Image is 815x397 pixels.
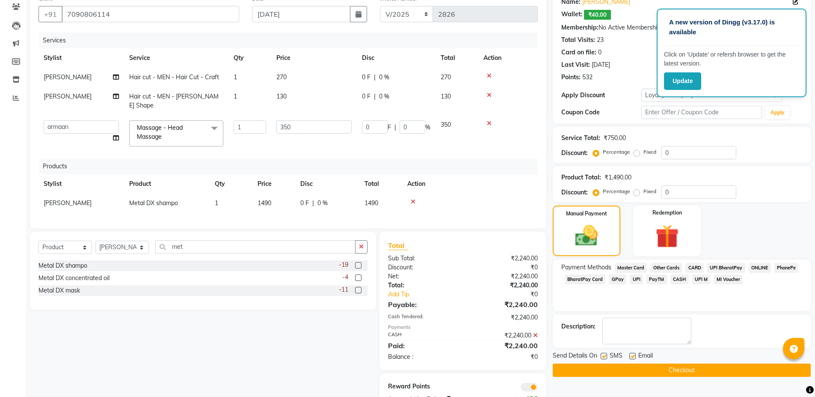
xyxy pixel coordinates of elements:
[382,382,463,391] div: Reward Points
[295,174,359,194] th: Disc
[39,261,87,270] div: Metal DX shampo
[597,36,604,45] div: 23
[342,273,348,282] span: -4
[44,73,92,81] span: [PERSON_NAME]
[162,133,166,140] a: x
[39,33,544,48] div: Services
[234,93,237,100] span: 1
[765,106,790,119] button: Apply
[137,124,183,140] span: Massage - Head Massage
[643,188,656,195] label: Fixed
[39,274,110,283] div: Metal DX concentrated oil
[561,23,599,32] div: Membership:
[478,48,538,68] th: Action
[124,48,228,68] th: Service
[382,340,463,351] div: Paid:
[210,174,252,194] th: Qty
[362,92,370,101] span: 0 F
[382,299,463,310] div: Payable:
[155,240,356,254] input: Search or Scan
[561,188,588,197] div: Discount:
[276,73,287,81] span: 270
[394,123,396,132] span: |
[215,199,218,207] span: 1
[312,199,314,208] span: |
[382,352,463,361] div: Balance :
[379,92,389,101] span: 0 %
[402,174,538,194] th: Action
[463,340,544,351] div: ₹2,240.00
[477,290,544,299] div: ₹0
[382,281,463,290] div: Total:
[603,148,630,156] label: Percentage
[561,36,595,45] div: Total Visits:
[388,241,408,250] span: Total
[561,322,596,331] div: Description:
[463,272,544,281] div: ₹2,240.00
[643,148,656,156] label: Fixed
[357,48,436,68] th: Disc
[258,199,271,207] span: 1490
[707,263,745,273] span: UPI BharatPay
[129,73,219,81] span: Hair cut - MEN - Hair Cut - Craft
[561,149,588,158] div: Discount:
[62,6,239,22] input: Search by Name/Mobile/Email/Code
[39,48,124,68] th: Stylist
[584,10,611,20] span: ₹40.00
[463,263,544,272] div: ₹0
[129,199,178,207] span: Metal DX shampo
[463,281,544,290] div: ₹2,240.00
[129,93,219,109] span: Hair cut - MEN - [PERSON_NAME] Shape
[382,272,463,281] div: Net:
[374,73,376,82] span: |
[582,73,593,82] div: 532
[359,174,402,194] th: Total
[382,263,463,272] div: Discount:
[362,73,370,82] span: 0 F
[436,48,478,68] th: Total
[388,123,391,132] span: F
[463,352,544,361] div: ₹0
[561,108,642,117] div: Coupon Code
[339,285,348,294] span: -11
[553,364,811,377] button: Checkout
[664,72,701,90] button: Update
[300,199,309,208] span: 0 F
[641,106,762,119] input: Enter Offer / Coupon Code
[463,331,544,340] div: ₹2,240.00
[652,209,682,217] label: Redemption
[382,254,463,263] div: Sub Total:
[561,263,611,272] span: Payment Methods
[561,48,596,57] div: Card on file:
[39,6,62,22] button: +91
[365,199,378,207] span: 1490
[382,290,476,299] a: Add Tip
[561,73,581,82] div: Points:
[603,188,630,195] label: Percentage
[561,134,600,143] div: Service Total:
[425,123,430,132] span: %
[39,174,124,194] th: Stylist
[610,351,622,362] span: SMS
[630,275,643,284] span: UPI
[774,263,799,273] span: PhonePe
[561,23,802,32] div: No Active Membership
[561,91,642,100] div: Apply Discount
[271,48,357,68] th: Price
[379,73,389,82] span: 0 %
[648,222,686,251] img: _gift.svg
[553,351,597,362] span: Send Details On
[566,210,607,218] label: Manual Payment
[714,275,743,284] span: MI Voucher
[252,174,295,194] th: Price
[124,174,210,194] th: Product
[561,173,601,182] div: Product Total:
[598,48,602,57] div: 0
[664,50,799,68] p: Click on ‘Update’ or refersh browser to get the latest version.
[749,263,771,273] span: ONLINE
[592,60,610,69] div: [DATE]
[692,275,711,284] span: UPI M
[561,10,582,20] div: Wallet:
[317,199,328,208] span: 0 %
[39,286,80,295] div: Metal DX mask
